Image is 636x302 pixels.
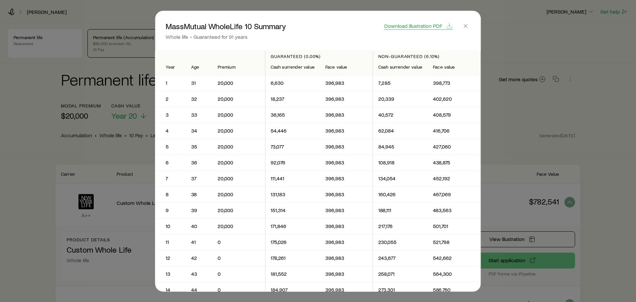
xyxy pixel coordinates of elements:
[191,95,207,102] p: 32
[378,286,422,293] p: 273,301
[166,255,175,261] p: 12
[218,191,260,198] p: 20,000
[378,207,422,213] p: 188,111
[325,95,367,102] p: 396,983
[433,239,475,245] p: 521,798
[191,286,207,293] p: 44
[433,143,475,150] p: 427,060
[433,223,475,229] p: 501,701
[378,255,422,261] p: 243,677
[218,64,260,70] div: Premium
[378,127,422,134] p: 62,084
[271,143,315,150] p: 73,077
[433,271,475,277] p: 564,300
[433,175,475,182] p: 452,192
[191,207,207,213] p: 39
[433,111,475,118] p: 408,579
[271,95,315,102] p: 18,237
[218,255,260,261] p: 0
[378,111,422,118] p: 40,572
[384,23,442,28] span: Download illustration PDF
[325,175,367,182] p: 396,983
[191,191,207,198] p: 38
[191,64,207,70] div: Age
[271,64,315,70] div: Cash surrender value
[433,64,475,70] div: Face value
[433,127,475,134] p: 416,706
[271,159,315,166] p: 92,076
[378,175,422,182] p: 134,054
[271,207,315,213] p: 151,314
[271,239,315,245] p: 175,026
[384,22,453,30] button: Download illustration PDF
[433,286,475,293] p: 586,760
[433,207,475,213] p: 483,563
[191,175,207,182] p: 37
[325,111,367,118] p: 396,983
[271,255,315,261] p: 178,261
[191,80,207,86] p: 31
[271,175,315,182] p: 111,441
[271,53,367,59] p: Guaranteed (0.00%)
[218,95,260,102] p: 20,000
[271,286,315,293] p: 184,907
[433,255,475,261] p: 542,662
[218,239,260,245] p: 0
[166,175,175,182] p: 7
[433,159,475,166] p: 438,875
[191,159,207,166] p: 36
[378,95,422,102] p: 20,339
[433,80,475,86] p: 398,773
[325,80,367,86] p: 396,983
[166,271,175,277] p: 13
[271,223,315,229] p: 171,846
[166,143,175,150] p: 5
[166,21,286,30] p: MassMutual WholeLife 10 Summary
[191,223,207,229] p: 40
[325,143,367,150] p: 396,983
[166,239,175,245] p: 11
[191,271,207,277] p: 43
[325,286,367,293] p: 396,983
[325,159,367,166] p: 396,983
[433,191,475,198] p: 467,069
[271,127,315,134] p: 54,446
[378,53,475,59] p: Non-guaranteed (6.10%)
[191,127,207,134] p: 34
[378,239,422,245] p: 230,055
[218,286,260,293] p: 0
[166,159,175,166] p: 6
[378,143,422,150] p: 84,945
[325,223,367,229] p: 396,983
[218,175,260,182] p: 20,000
[166,95,175,102] p: 2
[166,223,175,229] p: 10
[378,271,422,277] p: 258,071
[191,143,207,150] p: 35
[378,159,422,166] p: 108,918
[271,191,315,198] p: 131,183
[218,271,260,277] p: 0
[166,80,175,86] p: 1
[218,143,260,150] p: 20,000
[325,207,367,213] p: 396,983
[166,286,175,293] p: 14
[166,207,175,213] p: 9
[325,191,367,198] p: 396,983
[325,255,367,261] p: 396,983
[166,111,175,118] p: 3
[433,95,475,102] p: 402,620
[218,223,260,229] p: 20,000
[325,271,367,277] p: 396,983
[325,239,367,245] p: 396,983
[325,127,367,134] p: 396,983
[191,239,207,245] p: 41
[191,255,207,261] p: 42
[218,207,260,213] p: 20,000
[218,80,260,86] p: 20,000
[191,111,207,118] p: 33
[218,111,260,118] p: 20,000
[378,64,422,70] div: Cash surrender value
[378,191,422,198] p: 160,426
[218,159,260,166] p: 20,000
